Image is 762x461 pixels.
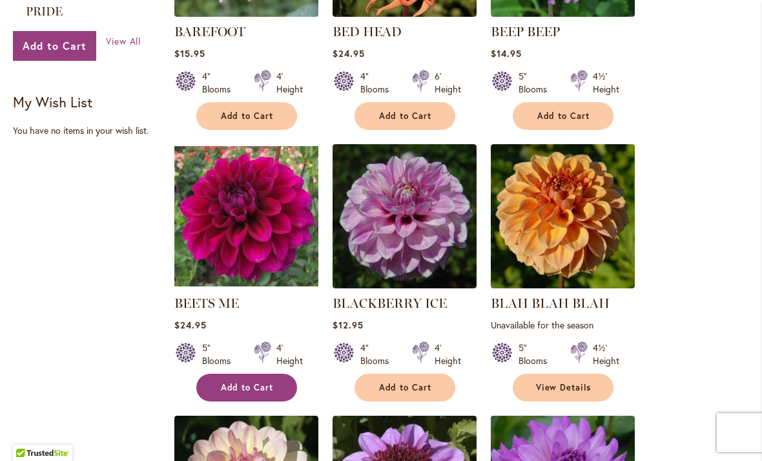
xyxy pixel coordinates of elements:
[360,341,396,367] div: 4" Blooms
[174,279,318,291] a: BEETS ME
[174,144,318,288] img: BEETS ME
[491,24,560,39] a: BEEP BEEP
[513,374,613,402] a: View Details
[491,295,610,311] a: BLAH BLAH BLAH
[379,382,432,393] span: Add to Cart
[491,319,635,331] p: Unavailable for the season
[333,319,364,331] span: $12.95
[276,70,303,96] div: 4' Height
[435,70,461,96] div: 6' Height
[519,341,555,367] div: 5" Blooms
[333,47,365,59] span: $24.95
[333,279,477,291] a: BLACKBERRY ICE
[13,31,96,61] button: Add to Cart
[13,124,167,137] div: You have no items in your wish list.
[355,102,455,130] button: Add to Cart
[435,341,461,367] div: 4' Height
[537,111,590,122] span: Add to Cart
[174,24,245,39] a: BAREFOOT
[196,374,297,402] button: Add to Cart
[491,7,635,19] a: BEEP BEEP
[333,295,447,311] a: BLACKBERRY ICE
[491,144,635,288] img: Blah Blah Blah
[174,295,239,311] a: BEETS ME
[174,7,318,19] a: BAREFOOT
[333,24,402,39] a: BED HEAD
[355,374,455,402] button: Add to Cart
[491,47,522,59] span: $14.95
[10,415,46,451] iframe: Launch Accessibility Center
[593,341,619,367] div: 4½' Height
[513,102,613,130] button: Add to Cart
[106,35,141,47] span: View All
[379,111,432,122] span: Add to Cart
[491,279,635,291] a: Blah Blah Blah
[196,102,297,130] button: Add to Cart
[519,70,555,96] div: 5" Blooms
[536,382,592,393] span: View Details
[221,382,274,393] span: Add to Cart
[202,341,238,367] div: 5" Blooms
[593,70,619,96] div: 4½' Height
[23,39,87,52] span: Add to Cart
[13,92,92,111] strong: My Wish List
[202,70,238,96] div: 4" Blooms
[276,341,303,367] div: 4' Height
[106,35,141,48] a: View All
[360,70,396,96] div: 4" Blooms
[221,111,274,122] span: Add to Cart
[174,319,207,331] span: $24.95
[333,7,477,19] a: BED HEAD
[333,144,477,288] img: BLACKBERRY ICE
[174,47,205,59] span: $15.95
